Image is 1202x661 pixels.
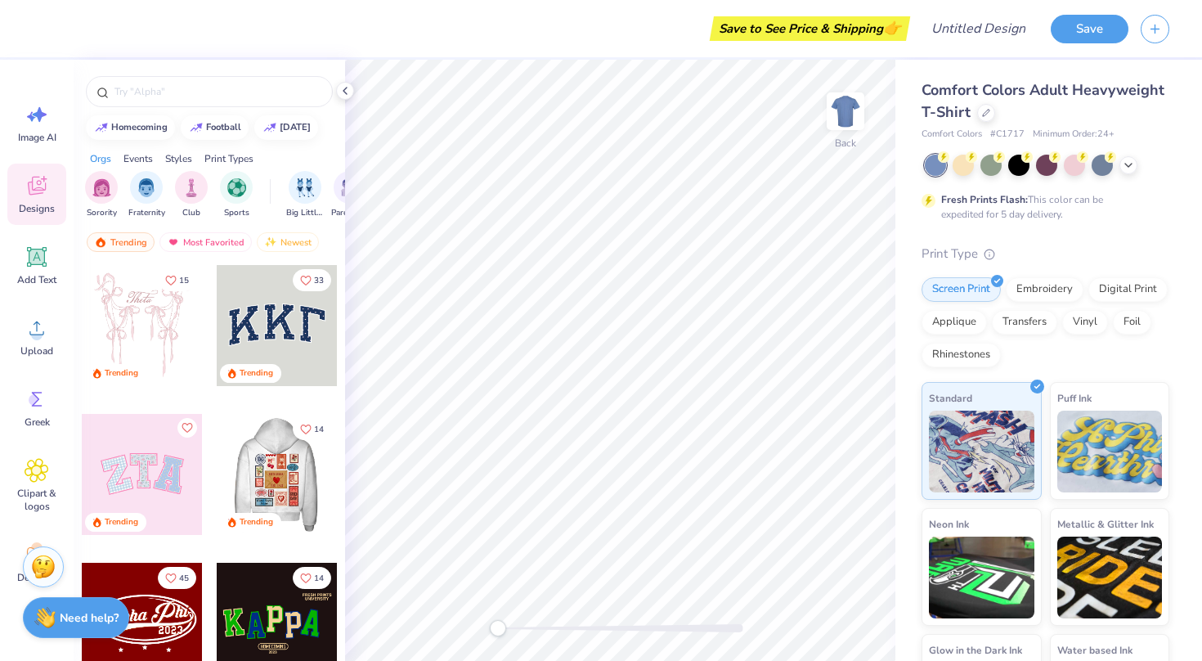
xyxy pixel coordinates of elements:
[85,171,118,219] button: filter button
[1113,310,1151,335] div: Foil
[158,567,196,589] button: Like
[254,115,318,140] button: [DATE]
[128,171,165,219] div: filter for Fraternity
[331,171,369,219] button: filter button
[1057,537,1163,618] img: Metallic & Glitter Ink
[94,236,107,248] img: trending.gif
[179,277,189,285] span: 15
[165,151,192,166] div: Styles
[293,418,331,440] button: Like
[922,343,1001,367] div: Rhinestones
[1057,411,1163,492] img: Puff Ink
[331,207,369,219] span: Parent's Weekend
[922,310,987,335] div: Applique
[286,171,324,219] button: filter button
[227,178,246,197] img: Sports Image
[175,171,208,219] button: filter button
[314,574,324,582] span: 14
[835,136,856,151] div: Back
[296,178,314,197] img: Big Little Reveal Image
[922,245,1169,263] div: Print Type
[179,574,189,582] span: 45
[293,567,331,589] button: Like
[17,273,56,286] span: Add Text
[175,171,208,219] div: filter for Club
[314,277,324,285] span: 33
[206,123,241,132] div: football
[1062,310,1108,335] div: Vinyl
[17,571,56,584] span: Decorate
[204,151,253,166] div: Print Types
[992,310,1057,335] div: Transfers
[922,128,982,142] span: Comfort Colors
[87,207,117,219] span: Sorority
[280,123,311,132] div: halloween
[85,171,118,219] div: filter for Sorority
[263,123,276,133] img: trend_line.gif
[182,207,200,219] span: Club
[331,171,369,219] div: filter for Parent's Weekend
[105,516,138,528] div: Trending
[111,123,168,132] div: homecoming
[95,123,108,133] img: trend_line.gif
[929,411,1034,492] img: Standard
[941,193,1028,206] strong: Fresh Prints Flash:
[1057,389,1092,407] span: Puff Ink
[1006,277,1083,302] div: Embroidery
[182,178,200,197] img: Club Image
[293,269,331,291] button: Like
[86,115,175,140] button: homecoming
[714,16,906,41] div: Save to See Price & Shipping
[922,80,1164,122] span: Comfort Colors Adult Heavyweight T-Shirt
[929,515,969,533] span: Neon Ink
[883,18,901,38] span: 👉
[918,12,1038,45] input: Untitled Design
[220,171,253,219] button: filter button
[10,487,64,513] span: Clipart & logos
[137,178,155,197] img: Fraternity Image
[264,236,277,248] img: newest.gif
[20,344,53,357] span: Upload
[922,277,1001,302] div: Screen Print
[60,610,119,626] strong: Need help?
[1057,641,1132,659] span: Water based Ink
[167,236,180,248] img: most_fav.gif
[92,178,111,197] img: Sorority Image
[25,416,50,429] span: Greek
[123,151,153,166] div: Events
[128,171,165,219] button: filter button
[220,171,253,219] div: filter for Sports
[159,232,252,252] div: Most Favorited
[929,389,972,407] span: Standard
[341,178,360,197] img: Parent's Weekend Image
[929,537,1034,618] img: Neon Ink
[158,269,196,291] button: Like
[257,232,319,252] div: Newest
[490,620,506,636] div: Accessibility label
[19,202,55,215] span: Designs
[929,641,1022,659] span: Glow in the Dark Ink
[941,192,1142,222] div: This color can be expedited for 5 day delivery.
[18,131,56,144] span: Image AI
[1088,277,1168,302] div: Digital Print
[286,207,324,219] span: Big Little Reveal
[1051,15,1128,43] button: Save
[1057,515,1154,533] span: Metallic & Glitter Ink
[190,123,203,133] img: trend_line.gif
[87,232,155,252] div: Trending
[128,207,165,219] span: Fraternity
[286,171,324,219] div: filter for Big Little Reveal
[240,367,273,380] div: Trending
[113,83,322,100] input: Try "Alpha"
[177,418,197,438] button: Like
[224,207,249,219] span: Sports
[990,128,1025,142] span: # C1717
[314,425,324,434] span: 14
[90,151,111,166] div: Orgs
[1033,128,1115,142] span: Minimum Order: 24 +
[105,367,138,380] div: Trending
[829,95,862,128] img: Back
[181,115,249,140] button: football
[240,516,273,528] div: Trending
